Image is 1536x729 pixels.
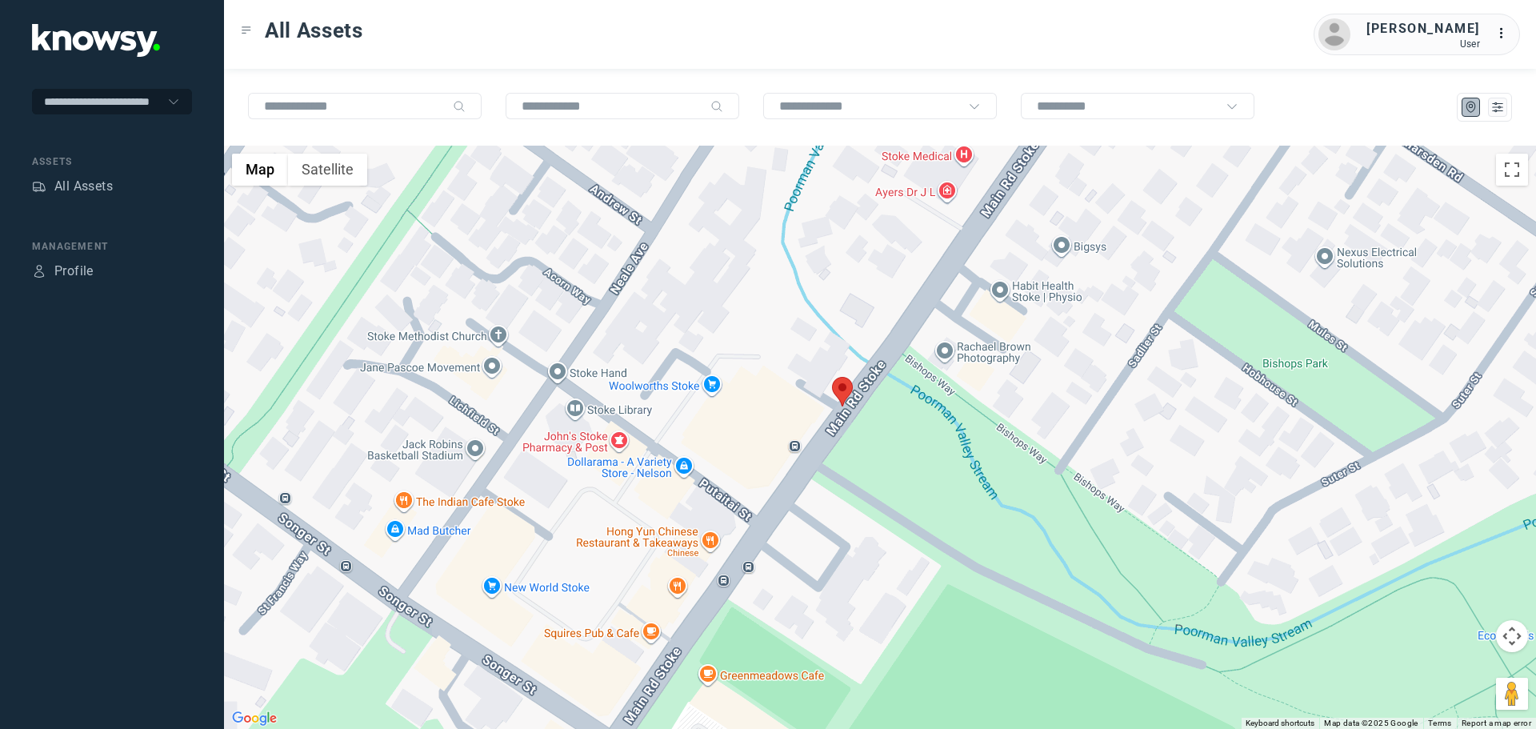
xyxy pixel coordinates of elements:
[32,24,160,57] img: Application Logo
[1496,678,1528,710] button: Drag Pegman onto the map to open Street View
[1496,24,1515,43] div: :
[710,100,723,113] div: Search
[54,177,113,196] div: All Assets
[32,239,192,254] div: Management
[1462,719,1531,727] a: Report a map error
[1464,100,1478,114] div: Map
[1497,27,1513,39] tspan: ...
[1496,24,1515,46] div: :
[1324,719,1418,727] span: Map data ©2025 Google
[228,708,281,729] img: Google
[32,179,46,194] div: Assets
[1246,718,1314,729] button: Keyboard shortcuts
[288,154,367,186] button: Show satellite imagery
[265,16,363,45] span: All Assets
[1366,38,1480,50] div: User
[453,100,466,113] div: Search
[1496,620,1528,652] button: Map camera controls
[1428,719,1452,727] a: Terms
[232,154,288,186] button: Show street map
[1490,100,1505,114] div: List
[32,154,192,169] div: Assets
[1318,18,1350,50] img: avatar.png
[32,177,113,196] a: AssetsAll Assets
[1366,19,1480,38] div: [PERSON_NAME]
[228,708,281,729] a: Open this area in Google Maps (opens a new window)
[32,264,46,278] div: Profile
[54,262,94,281] div: Profile
[32,262,94,281] a: ProfileProfile
[241,25,252,36] div: Toggle Menu
[1496,154,1528,186] button: Toggle fullscreen view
